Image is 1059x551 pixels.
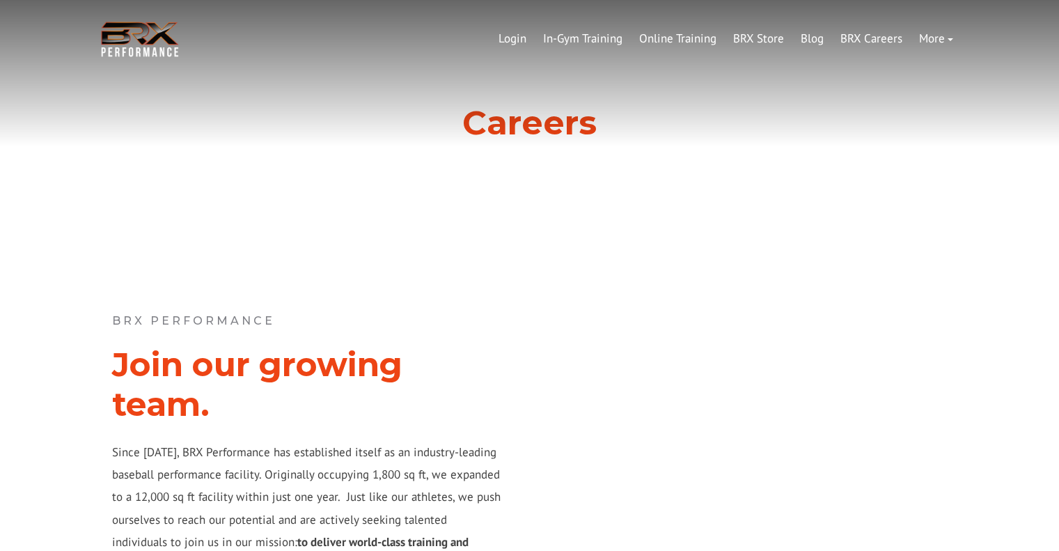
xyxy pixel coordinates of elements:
a: BRX Store [725,22,792,56]
a: More [911,22,962,56]
img: KB - Assessment Protocol [586,320,591,325]
a: Login [490,22,535,56]
h2: Join our growing team. [112,346,505,424]
h6: BRX Performance [112,313,505,329]
a: BRX Careers [832,22,911,56]
a: Blog [792,22,832,56]
a: Online Training [631,22,725,56]
img: brx-performance-img3 [977,312,982,317]
a: In-Gym Training [535,22,631,56]
div: Navigation Menu [490,22,962,56]
span: Be part of our team [364,159,696,199]
img: BRX Transparent Logo-2 [98,18,182,61]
